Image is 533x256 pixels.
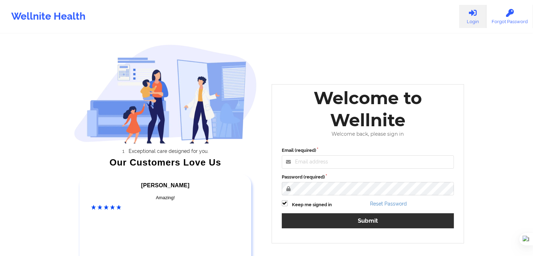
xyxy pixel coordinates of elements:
[282,155,454,169] input: Email address
[282,174,454,181] label: Password (required)
[74,44,257,143] img: wellnite-auth-hero_200.c722682e.png
[91,194,240,201] div: Amazing!
[80,148,257,154] li: Exceptional care designed for you.
[277,131,459,137] div: Welcome back, please sign in
[282,147,454,154] label: Email (required)
[282,213,454,228] button: Submit
[292,201,332,208] label: Keep me signed in
[486,5,533,28] a: Forgot Password
[141,182,190,188] span: [PERSON_NAME]
[370,201,407,207] a: Reset Password
[459,5,486,28] a: Login
[74,159,257,166] div: Our Customers Love Us
[277,87,459,131] div: Welcome to Wellnite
